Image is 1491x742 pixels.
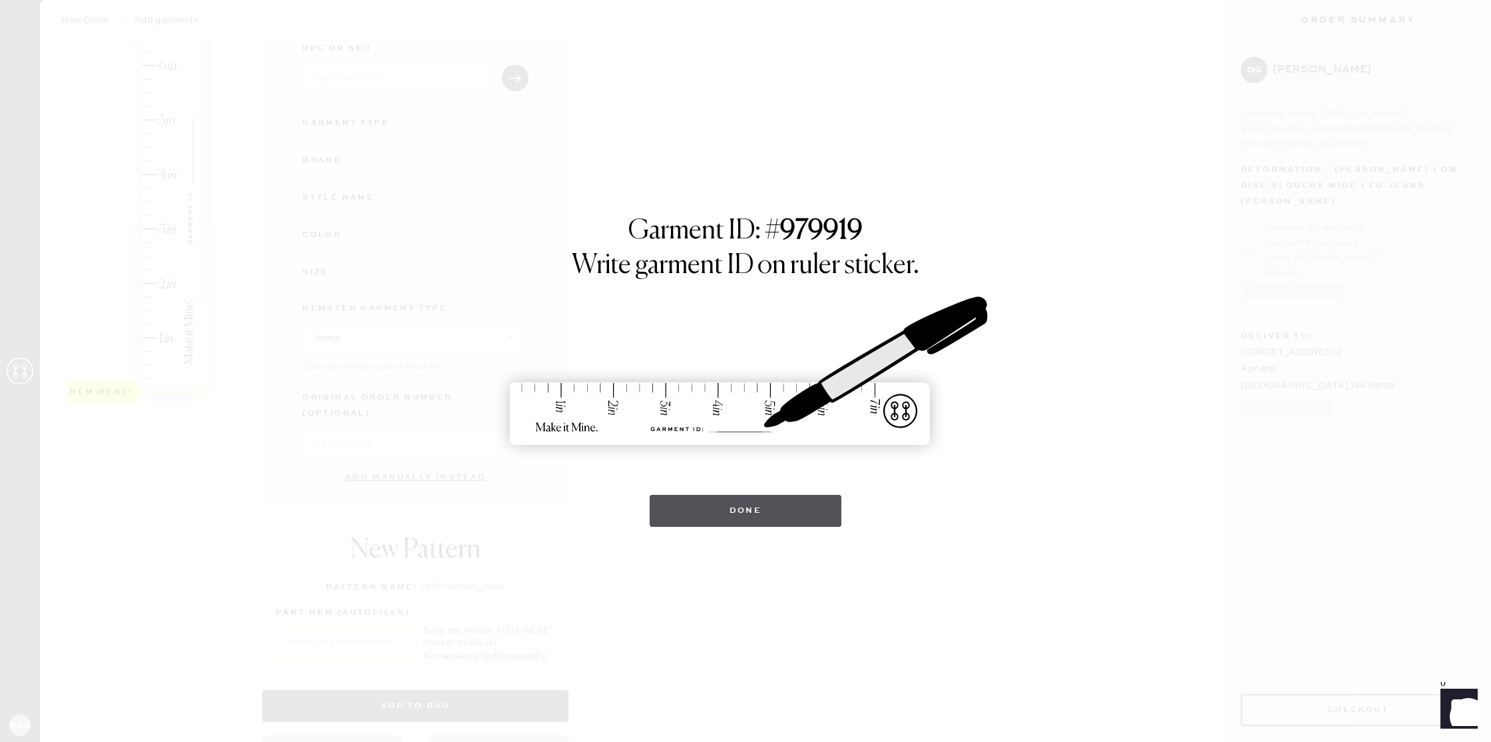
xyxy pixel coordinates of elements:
iframe: Front Chat [1428,682,1485,739]
strong: 979919 [780,218,863,244]
button: Done [650,495,842,527]
img: ruler-sticker-sharpie.svg [496,262,995,482]
h1: Garment ID: # [628,215,863,250]
h1: Write garment ID on ruler sticker. [572,250,919,282]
